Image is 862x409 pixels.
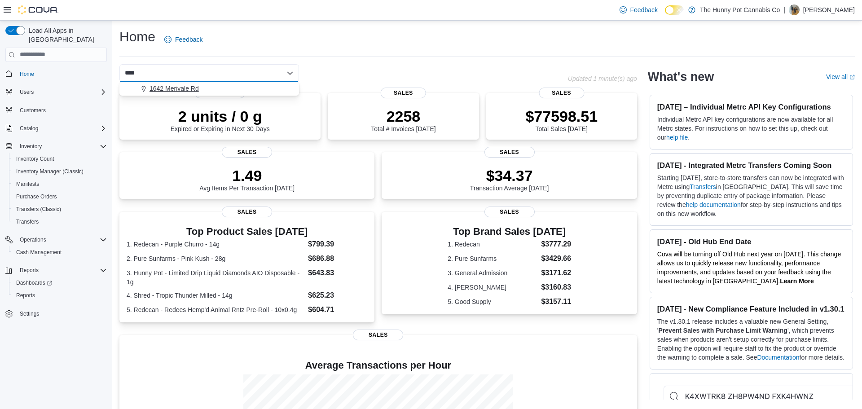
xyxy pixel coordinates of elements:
button: Inventory [2,140,110,153]
span: Settings [16,308,107,319]
span: Operations [20,236,46,243]
button: Close list of options [286,70,294,77]
button: Catalog [2,122,110,135]
span: Load All Apps in [GEOGRAPHIC_DATA] [25,26,107,44]
a: help file [666,134,688,141]
a: Purchase Orders [13,191,61,202]
p: Individual Metrc API key configurations are now available for all Metrc states. For instructions ... [657,115,845,142]
div: Choose from the following options [119,82,299,95]
a: View allExternal link [826,73,855,80]
button: Manifests [9,178,110,190]
h4: Average Transactions per Hour [127,360,630,371]
dt: 2. Pure Sunfarms [448,254,537,263]
button: Transfers [9,215,110,228]
a: Manifests [13,179,43,189]
dd: $625.23 [308,290,367,301]
a: Transfers [690,183,716,190]
button: Reports [16,265,42,276]
dd: $686.88 [308,253,367,264]
span: Users [16,87,107,97]
span: Catalog [16,123,107,134]
p: 1.49 [199,167,295,185]
dt: 5. Redecan - Redees Hemp'd Animal Rntz Pre-Roll - 10x0.4g [127,305,304,314]
a: Settings [16,308,43,319]
p: The v1.30.1 release includes a valuable new General Setting, ' ', which prevents sales when produ... [657,317,845,362]
p: [PERSON_NAME] [803,4,855,15]
span: Home [20,70,34,78]
button: 1642 Merivale Rd [119,82,299,95]
div: Total Sales [DATE] [525,107,598,132]
button: Inventory Manager (Classic) [9,165,110,178]
span: Inventory [20,143,42,150]
span: Feedback [630,5,658,14]
span: Home [16,68,107,79]
a: Cash Management [13,247,65,258]
span: Transfers (Classic) [13,204,107,215]
p: 2258 [371,107,435,125]
span: Customers [16,105,107,116]
p: | [783,4,785,15]
button: Operations [2,233,110,246]
h3: [DATE] - Old Hub End Date [657,237,845,246]
dd: $3171.62 [541,268,571,278]
input: Dark Mode [665,5,684,15]
a: Dashboards [13,277,56,288]
a: help documentation [686,201,741,208]
a: Learn More [780,277,814,285]
dt: 5. Good Supply [448,297,537,306]
span: Manifests [16,180,39,188]
button: Purchase Orders [9,190,110,203]
h2: What's new [648,70,714,84]
p: Starting [DATE], store-to-store transfers can now be integrated with Metrc using in [GEOGRAPHIC_D... [657,173,845,218]
span: Reports [16,265,107,276]
span: Feedback [175,35,202,44]
span: Sales [539,88,584,98]
a: Reports [13,290,39,301]
span: Inventory Manager (Classic) [13,166,107,177]
a: Feedback [161,31,206,48]
button: Operations [16,234,50,245]
span: Transfers [16,218,39,225]
button: Reports [9,289,110,302]
span: Users [20,88,34,96]
div: Dennis Martin [789,4,800,15]
h3: [DATE] – Individual Metrc API Key Configurations [657,102,845,111]
dt: 4. Shred - Tropic Thunder Milled - 14g [127,291,304,300]
dd: $3429.66 [541,253,571,264]
span: Customers [20,107,46,114]
button: Reports [2,264,110,277]
dd: $604.71 [308,304,367,315]
div: Total # Invoices [DATE] [371,107,435,132]
span: Sales [484,207,535,217]
span: Dashboards [13,277,107,288]
a: Inventory Count [13,154,58,164]
span: Inventory Count [13,154,107,164]
span: Transfers (Classic) [16,206,61,213]
span: Operations [16,234,107,245]
span: Reports [16,292,35,299]
span: Sales [381,88,426,98]
nav: Complex example [5,64,107,344]
a: Feedback [616,1,661,19]
dt: 1. Redecan [448,240,537,249]
span: Manifests [13,179,107,189]
dt: 1. Redecan - Purple Churro - 14g [127,240,304,249]
button: Users [16,87,37,97]
a: Inventory Manager (Classic) [13,166,87,177]
span: Settings [20,310,39,317]
dd: $3160.83 [541,282,571,293]
button: Inventory Count [9,153,110,165]
p: 2 units / 0 g [171,107,270,125]
button: Users [2,86,110,98]
div: Expired or Expiring in Next 30 Days [171,107,270,132]
span: 1642 Merivale Rd [150,84,199,93]
img: Cova [18,5,58,14]
div: Transaction Average [DATE] [470,167,549,192]
h1: Home [119,28,155,46]
button: Home [2,67,110,80]
button: Catalog [16,123,42,134]
a: Dashboards [9,277,110,289]
dt: 4. [PERSON_NAME] [448,283,537,292]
